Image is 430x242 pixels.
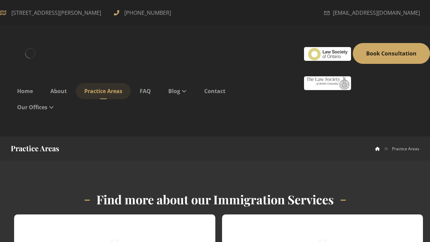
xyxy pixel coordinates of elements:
a: About [42,83,75,99]
span: [EMAIL_ADDRESS][DOMAIN_NAME] [333,7,420,18]
a: Our Offices [9,99,62,115]
a: Blog [160,83,195,99]
span: Book Consultation [366,50,417,57]
span: _ [341,200,346,201]
span: _ [85,200,90,201]
span: FAQ [140,87,151,95]
a: [PHONE_NUMBER] [114,8,173,16]
h1: Practice Areas [11,143,59,154]
a: Book Consultation [353,43,430,64]
span: [PHONE_NUMBER] [123,7,173,18]
span: Our Offices [17,104,47,111]
a: Arora Law Services [375,146,380,152]
a: Contact [196,83,234,99]
img: # [304,47,351,61]
h2: Find more about our Immigration Services [96,191,334,208]
span: Home [17,87,33,95]
a: Practice Areas [76,83,131,99]
a: Home [9,83,41,99]
span: Practice Areas [84,87,122,95]
img: # [304,76,351,90]
span: Contact [204,87,225,95]
span: Blog [168,87,180,95]
a: FAQ [131,83,159,99]
span: About [50,87,67,95]
span: [STREET_ADDRESS][PERSON_NAME] [9,7,104,18]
